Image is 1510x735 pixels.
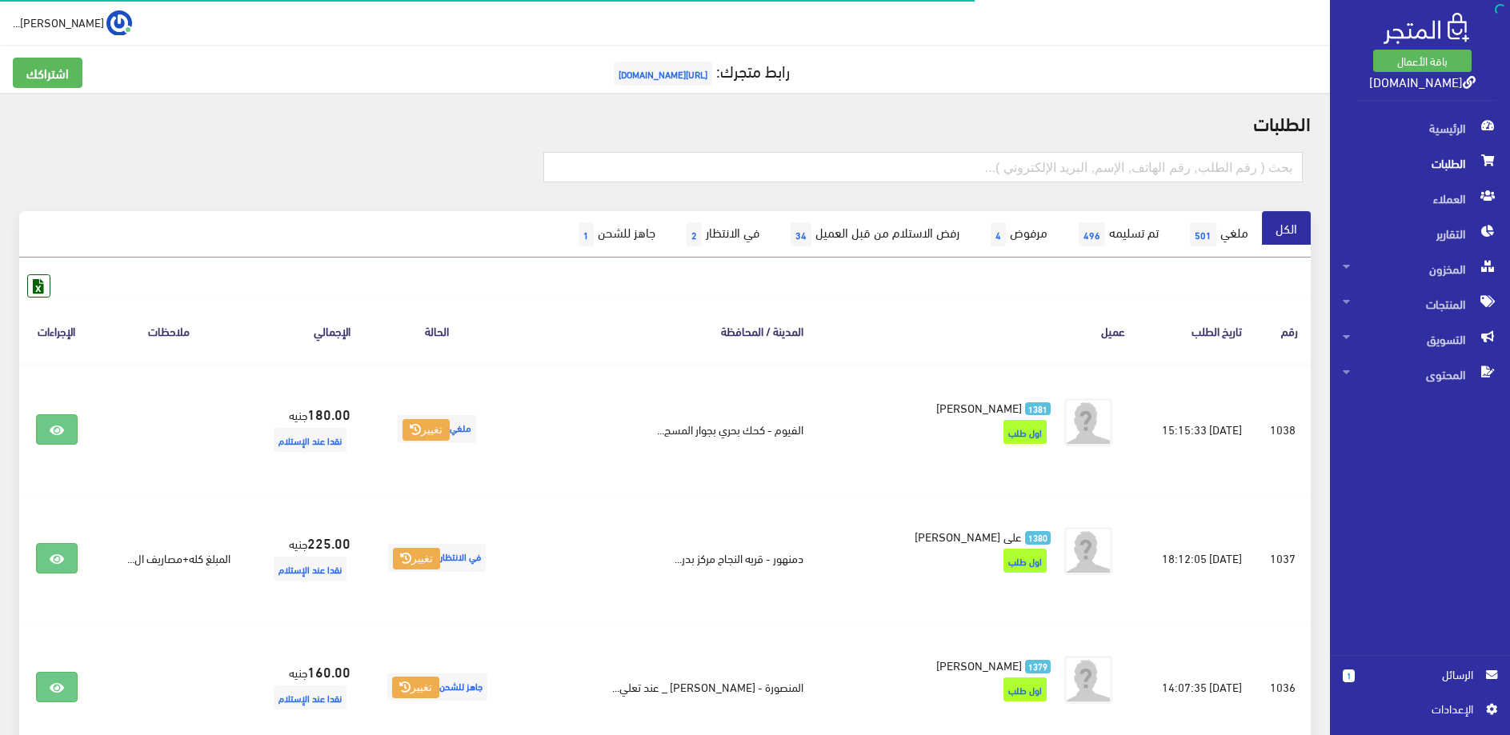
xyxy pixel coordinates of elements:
[1330,110,1510,146] a: الرئيسية
[614,62,712,86] span: [URL][DOMAIN_NAME]
[94,493,243,622] td: المبلغ كله+مصاريف ال...
[687,222,702,246] span: 2
[1064,527,1112,575] img: avatar.png
[1343,357,1497,392] span: المحتوى
[1330,251,1510,286] a: المخزون
[1138,298,1255,364] th: تاريخ الطلب
[392,677,439,699] button: تغيير
[1343,251,1497,286] span: المخزون
[1172,211,1262,258] a: ملغي501
[307,661,350,681] strong: 160.00
[1330,181,1510,216] a: العملاء
[1343,665,1497,700] a: 1 الرسائل
[1025,660,1051,673] span: 1379
[94,298,243,364] th: ملاحظات
[403,419,450,441] button: تغيير
[1343,181,1497,216] span: العملاء
[1343,216,1497,251] span: التقارير
[274,685,346,709] span: نقدا عند الإستلام
[13,58,82,88] a: اشتراكك
[1025,531,1051,545] span: 1380
[1025,402,1051,416] span: 1381
[19,625,80,686] iframe: Drift Widget Chat Controller
[274,428,346,452] span: نقدا عند الإستلام
[243,298,363,364] th: اﻹجمالي
[543,152,1303,182] input: بحث ( رقم الطلب, رقم الهاتف, الإسم, البريد اﻹلكتروني )...
[307,532,350,553] strong: 225.00
[1255,298,1312,364] th: رقم
[1343,669,1355,682] span: 1
[579,222,594,246] span: 1
[1064,656,1112,704] img: avatar.png
[363,298,511,364] th: الحالة
[243,365,363,494] td: جنيه
[1368,665,1473,683] span: الرسائل
[13,10,132,35] a: ... [PERSON_NAME]...
[511,365,817,494] td: الفيوم - كحك بحري بجوار المسج...
[511,493,817,622] td: دمنهور - قريه النجاح مركز بدر...
[1061,211,1172,258] a: تم تسليمه496
[1330,216,1510,251] a: التقارير
[773,211,973,258] a: رفض الاستلام من قبل العميل34
[1373,50,1472,72] a: باقة الأعمال
[393,548,440,570] button: تغيير
[936,396,1022,418] span: [PERSON_NAME]
[1003,549,1047,573] span: اول طلب
[1343,700,1497,725] a: اﻹعدادات
[561,211,669,258] a: جاهز للشحن1
[274,557,346,581] span: نقدا عند الإستلام
[1384,13,1469,44] img: .
[791,222,811,246] span: 34
[842,398,1051,416] a: 1381 [PERSON_NAME]
[19,112,1311,133] h2: الطلبات
[1262,211,1311,245] a: الكل
[388,544,486,572] span: في الانتظار
[1343,286,1497,322] span: المنتجات
[1343,322,1497,357] span: التسويق
[243,493,363,622] td: جنيه
[106,10,132,36] img: ...
[1330,286,1510,322] a: المنتجات
[1356,700,1472,717] span: اﻹعدادات
[973,211,1061,258] a: مرفوض4
[816,298,1137,364] th: عميل
[13,12,104,32] span: [PERSON_NAME]...
[1190,222,1216,246] span: 501
[1369,70,1476,93] a: [DOMAIN_NAME]
[511,298,817,364] th: المدينة / المحافظة
[1138,365,1255,494] td: [DATE] 15:15:33
[387,673,487,701] span: جاهز للشحن
[1064,398,1112,446] img: avatar.png
[1330,357,1510,392] a: المحتوى
[1343,146,1497,181] span: الطلبات
[915,525,1022,547] span: على [PERSON_NAME]
[991,222,1006,246] span: 4
[1003,420,1047,444] span: اول طلب
[307,403,350,424] strong: 180.00
[1138,493,1255,622] td: [DATE] 18:12:05
[1255,365,1312,494] td: 1038
[842,527,1051,545] a: 1380 على [PERSON_NAME]
[398,415,476,443] span: ملغي
[1255,493,1312,622] td: 1037
[610,55,790,85] a: رابط متجرك:[URL][DOMAIN_NAME]
[1079,222,1105,246] span: 496
[936,653,1022,676] span: [PERSON_NAME]
[19,298,94,364] th: الإجراءات
[1343,110,1497,146] span: الرئيسية
[1330,146,1510,181] a: الطلبات
[669,211,773,258] a: في الانتظار2
[842,656,1051,673] a: 1379 [PERSON_NAME]
[1003,677,1047,701] span: اول طلب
